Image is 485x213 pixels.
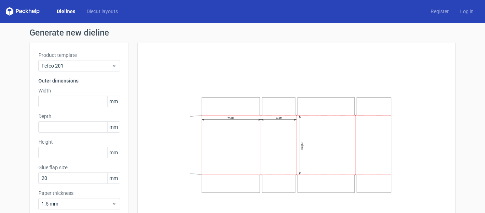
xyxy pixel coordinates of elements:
[42,62,111,69] span: Fefco 201
[454,8,479,15] a: Log in
[81,8,124,15] a: Diecut layouts
[107,96,120,107] span: mm
[107,122,120,132] span: mm
[38,164,120,171] label: Glue flap size
[38,77,120,84] h3: Outer dimensions
[228,117,234,119] text: Width
[38,113,120,120] label: Depth
[42,200,111,207] span: 1.5 mm
[425,8,454,15] a: Register
[38,87,120,94] label: Width
[38,52,120,59] label: Product template
[29,28,456,37] h1: Generate new dieline
[38,138,120,145] label: Height
[107,173,120,183] span: mm
[301,143,304,150] text: Height
[107,147,120,158] span: mm
[51,8,81,15] a: Dielines
[38,190,120,197] label: Paper thickness
[276,117,282,119] text: Depth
